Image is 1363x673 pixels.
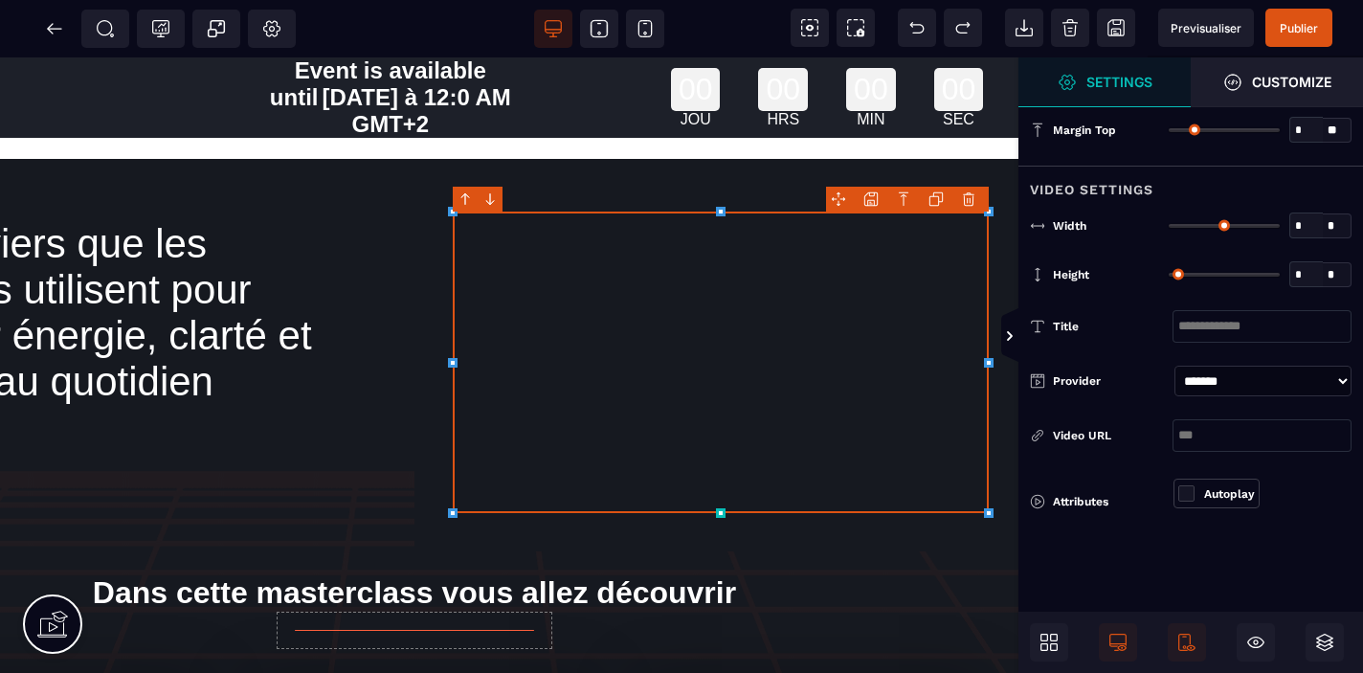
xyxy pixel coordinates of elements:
span: Popup [207,19,226,38]
span: Width [1053,218,1086,234]
div: Autoplay [1204,484,1255,504]
span: Tracking [151,19,170,38]
div: 00 [758,11,808,54]
span: Hide/Show Block [1237,623,1275,662]
span: Previsualiser [1171,21,1241,35]
strong: Settings [1086,75,1152,89]
div: Video Settings [1018,166,1363,201]
div: 00 [846,11,896,54]
span: Screenshot [837,9,875,47]
span: [DATE] à 12:0 AM GMT+2 [322,27,510,79]
div: JOU [671,54,721,71]
span: Height [1053,267,1089,282]
div: 00 [671,11,721,54]
span: Open Style Manager [1191,57,1363,107]
span: Publier [1280,21,1318,35]
span: Preview [1158,9,1254,47]
span: Open Blocks [1030,623,1068,662]
div: MIN [846,54,896,71]
div: 00 [934,11,984,54]
span: View components [791,9,829,47]
span: Mobile Only [1168,623,1206,662]
div: SEC [934,54,984,71]
div: Video URL [1053,426,1173,445]
div: Provider [1053,371,1167,391]
span: Open Layers [1306,623,1344,662]
div: Title [1053,317,1173,336]
span: SEO [96,19,115,38]
div: Attributes [1030,490,1173,513]
strong: Customize [1252,75,1331,89]
span: Setting Body [262,19,281,38]
span: Settings [1018,57,1191,107]
div: HRS [758,54,808,71]
span: Margin Top [1053,123,1116,138]
span: Desktop Only [1099,623,1137,662]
